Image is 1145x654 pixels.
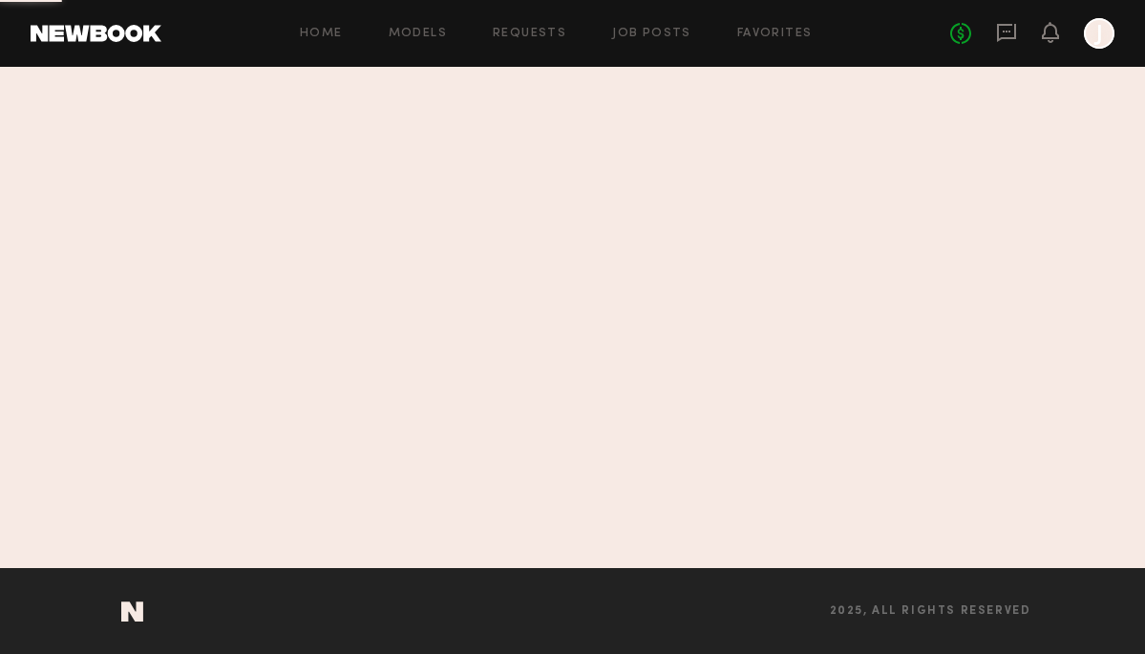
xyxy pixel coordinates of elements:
[300,28,343,40] a: Home
[493,28,566,40] a: Requests
[389,28,447,40] a: Models
[612,28,691,40] a: Job Posts
[737,28,813,40] a: Favorites
[1084,18,1114,49] a: J
[830,605,1031,618] span: 2025, all rights reserved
